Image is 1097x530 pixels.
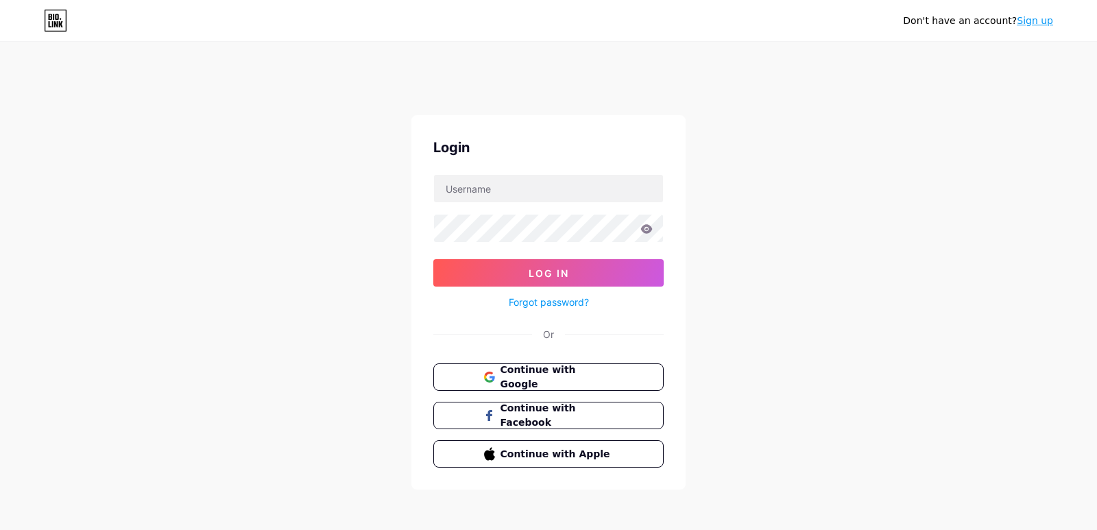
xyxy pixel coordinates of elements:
[903,14,1053,28] div: Don't have an account?
[509,295,589,309] a: Forgot password?
[434,175,663,202] input: Username
[501,401,614,430] span: Continue with Facebook
[433,137,664,158] div: Login
[529,267,569,279] span: Log In
[433,363,664,391] button: Continue with Google
[1017,15,1053,26] a: Sign up
[501,447,614,461] span: Continue with Apple
[501,363,614,392] span: Continue with Google
[433,402,664,429] button: Continue with Facebook
[433,259,664,287] button: Log In
[543,327,554,341] div: Or
[433,440,664,468] button: Continue with Apple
